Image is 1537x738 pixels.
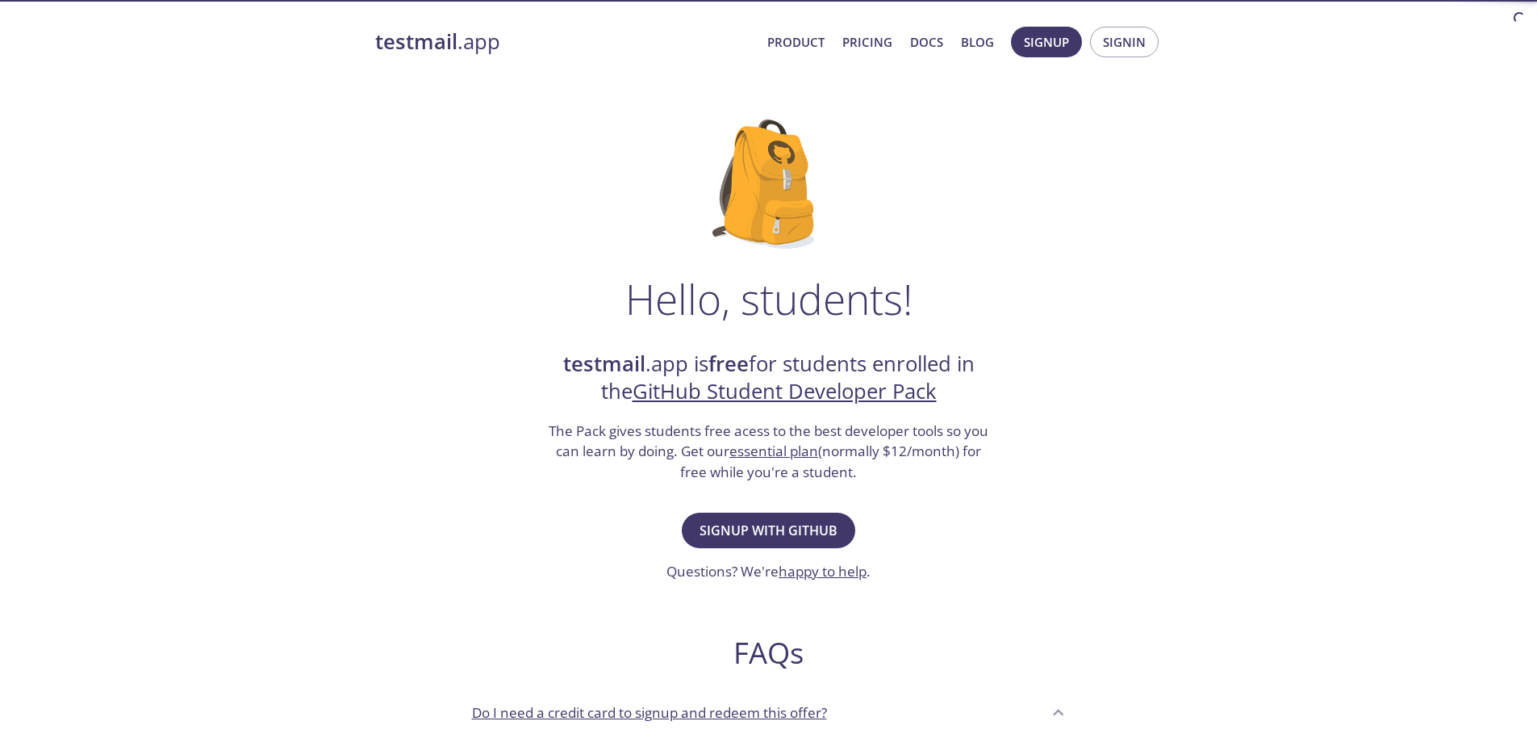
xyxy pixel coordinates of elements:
[779,562,867,581] a: happy to help
[563,350,645,378] strong: testmail
[767,31,825,52] a: Product
[472,702,827,723] p: Do I need a credit card to signup and redeem this offer?
[459,690,1079,734] div: Do I need a credit card to signup and redeem this offer?
[1011,27,1082,57] button: Signup
[459,635,1079,671] h2: FAQs
[700,519,837,542] span: Signup with GitHub
[1103,31,1146,52] span: Signin
[1090,27,1159,57] button: Signin
[666,561,871,582] h3: Questions? We're .
[961,31,994,52] a: Blog
[682,513,855,548] button: Signup with GitHub
[1024,31,1069,52] span: Signup
[375,27,457,56] strong: testmail
[910,31,943,52] a: Docs
[633,377,937,405] a: GitHub Student Developer Pack
[842,31,892,52] a: Pricing
[547,350,991,406] h2: .app is for students enrolled in the
[625,275,913,323] h1: Hello, students!
[729,442,818,460] a: essential plan
[375,28,754,56] a: testmail.app
[547,421,991,483] h3: The Pack gives students free acess to the best developer tools so you can learn by doing. Get our...
[712,120,825,249] img: github-student-backpack.png
[708,350,749,378] strong: free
